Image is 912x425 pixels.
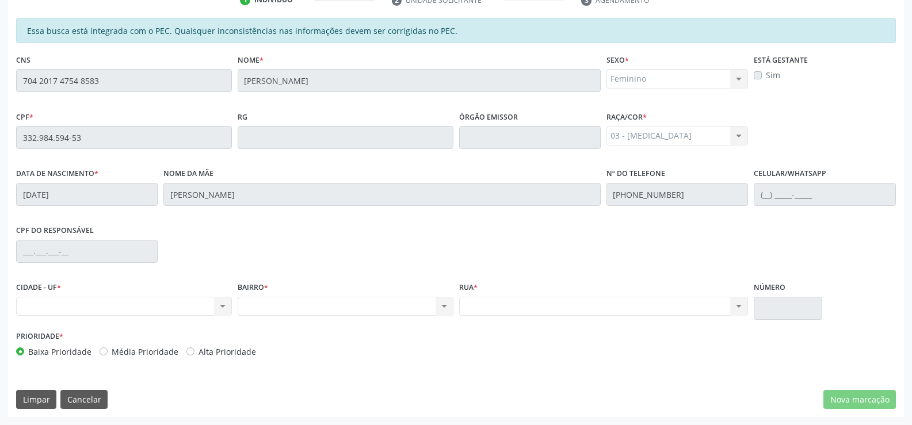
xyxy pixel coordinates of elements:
[238,279,268,297] label: BAIRRO
[16,390,56,409] button: Limpar
[16,51,30,69] label: CNS
[16,108,33,126] label: CPF
[16,240,158,263] input: ___.___.___-__
[606,165,665,183] label: Nº do Telefone
[754,51,808,69] label: Está gestante
[754,279,785,297] label: Número
[16,165,98,183] label: Data de nascimento
[16,183,158,206] input: __/__/____
[606,51,629,69] label: Sexo
[112,346,178,358] label: Média Prioridade
[16,279,61,297] label: CIDADE - UF
[606,108,647,126] label: Raça/cor
[28,346,91,358] label: Baixa Prioridade
[199,346,256,358] label: Alta Prioridade
[163,165,213,183] label: Nome da mãe
[238,108,247,126] label: RG
[754,165,826,183] label: Celular/WhatsApp
[16,18,896,43] div: Essa busca está integrada com o PEC. Quaisquer inconsistências nas informações devem ser corrigid...
[606,183,748,206] input: (__) _____-_____
[16,328,63,346] label: Prioridade
[766,69,780,81] label: Sim
[16,222,94,240] label: CPF do responsável
[238,51,264,69] label: Nome
[459,279,478,297] label: Rua
[60,390,108,409] button: Cancelar
[754,183,895,206] input: (__) _____-_____
[823,390,896,409] button: Nova marcação
[459,108,518,126] label: Órgão emissor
